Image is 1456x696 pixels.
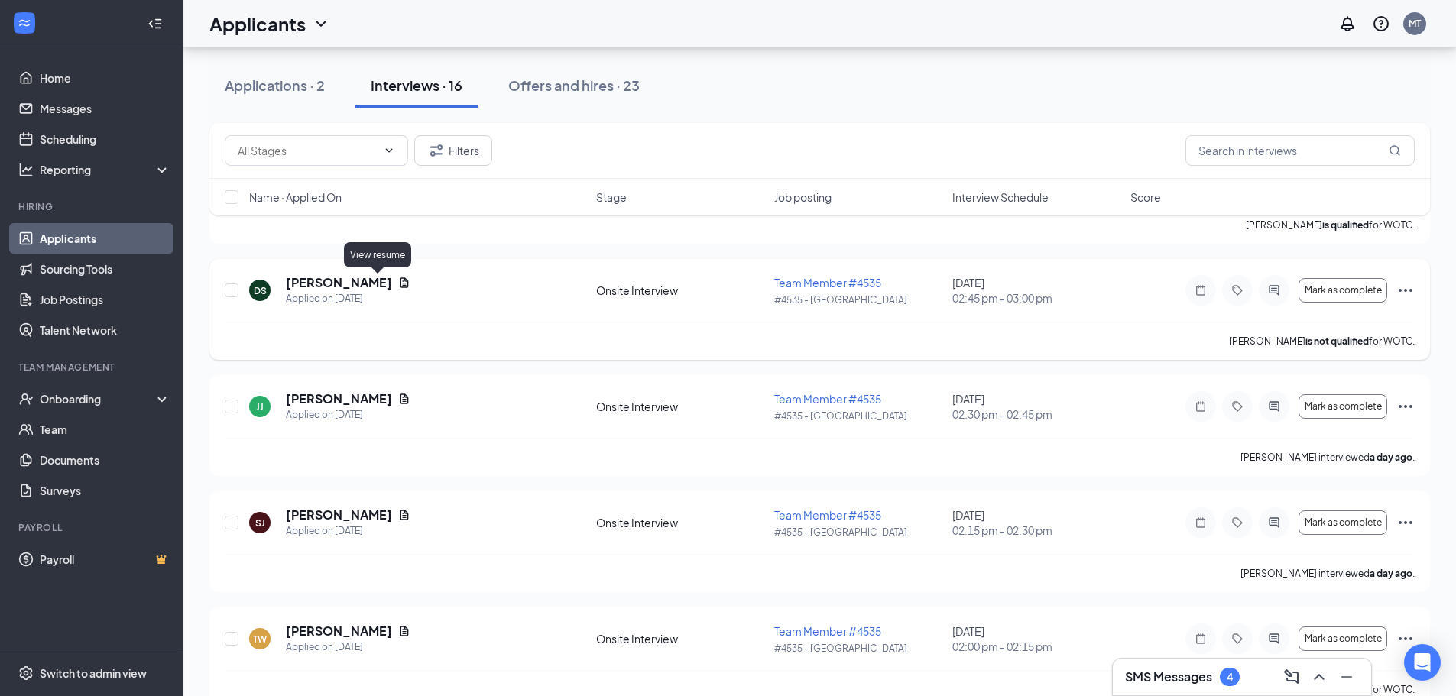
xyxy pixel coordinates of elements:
[40,124,170,154] a: Scheduling
[398,393,410,405] svg: Document
[1338,668,1356,686] svg: Minimize
[371,76,462,95] div: Interviews · 16
[253,633,267,646] div: TW
[344,242,411,267] div: View resume
[1228,284,1247,296] svg: Tag
[40,315,170,345] a: Talent Network
[18,391,34,406] svg: UserCheck
[40,93,170,124] a: Messages
[1305,285,1382,296] span: Mark as complete
[256,400,264,413] div: JJ
[40,414,170,445] a: Team
[774,624,881,638] span: Team Member #4535
[414,135,492,166] button: Filter Filters
[952,406,1121,422] span: 02:30 pm - 02:45 pm
[1265,516,1283,529] svg: ActiveChat
[1192,284,1210,296] svg: Note
[952,507,1121,538] div: [DATE]
[1265,284,1283,296] svg: ActiveChat
[18,665,34,681] svg: Settings
[148,16,163,31] svg: Collapse
[286,507,392,523] h5: [PERSON_NAME]
[18,162,34,177] svg: Analysis
[774,276,881,290] span: Team Member #4535
[249,189,342,205] span: Name · Applied On
[398,509,410,521] svg: Document
[1305,335,1369,347] b: is not qualified
[1192,633,1210,645] svg: Note
[952,523,1121,538] span: 02:15 pm - 02:30 pm
[398,277,410,289] svg: Document
[952,189,1049,205] span: Interview Schedule
[1307,665,1331,689] button: ChevronUp
[596,283,765,298] div: Onsite Interview
[427,141,446,160] svg: Filter
[1299,394,1387,419] button: Mark as complete
[18,361,167,374] div: Team Management
[1338,15,1357,33] svg: Notifications
[1404,644,1441,681] div: Open Intercom Messenger
[255,516,265,529] div: SJ
[40,665,147,681] div: Switch to admin view
[952,391,1121,422] div: [DATE]
[18,200,167,213] div: Hiring
[398,625,410,637] svg: Document
[286,523,410,539] div: Applied on [DATE]
[596,399,765,414] div: Onsite Interview
[40,391,157,406] div: Onboarding
[774,392,881,406] span: Team Member #4535
[1299,626,1387,651] button: Mark as complete
[952,623,1121,654] div: [DATE]
[1240,451,1415,464] p: [PERSON_NAME] interviewed .
[1192,516,1210,529] svg: Note
[1396,630,1415,648] svg: Ellipses
[952,275,1121,306] div: [DATE]
[1279,665,1304,689] button: ComposeMessage
[1396,281,1415,299] svg: Ellipses
[596,515,765,530] div: Onsite Interview
[40,544,170,575] a: PayrollCrown
[1305,401,1382,412] span: Mark as complete
[40,254,170,284] a: Sourcing Tools
[1305,517,1382,528] span: Mark as complete
[596,631,765,646] div: Onsite Interview
[1228,633,1247,645] svg: Tag
[1334,665,1359,689] button: Minimize
[40,284,170,315] a: Job Postings
[1185,135,1415,166] input: Search in interviews
[1409,17,1421,30] div: MT
[209,11,306,37] h1: Applicants
[40,223,170,254] a: Applicants
[1299,510,1387,535] button: Mark as complete
[774,642,943,655] p: #4535 - [GEOGRAPHIC_DATA]
[286,639,410,655] div: Applied on [DATE]
[774,410,943,422] p: #4535 - [GEOGRAPHIC_DATA]
[40,475,170,506] a: Surveys
[40,445,170,475] a: Documents
[286,274,392,291] h5: [PERSON_NAME]
[1240,567,1415,580] p: [PERSON_NAME] interviewed .
[596,189,627,205] span: Stage
[774,526,943,539] p: #4535 - [GEOGRAPHIC_DATA]
[286,623,392,639] h5: [PERSON_NAME]
[1228,516,1247,529] svg: Tag
[1389,144,1401,157] svg: MagnifyingGlass
[508,76,640,95] div: Offers and hires · 23
[18,521,167,534] div: Payroll
[254,284,267,297] div: DS
[286,407,410,422] div: Applied on [DATE]
[383,144,395,157] svg: ChevronDown
[774,508,881,522] span: Team Member #4535
[1283,668,1301,686] svg: ComposeMessage
[40,63,170,93] a: Home
[238,142,377,159] input: All Stages
[1229,335,1415,348] p: [PERSON_NAME] for WOTC.
[1228,400,1247,413] svg: Tag
[1310,668,1328,686] svg: ChevronUp
[1265,400,1283,413] svg: ActiveChat
[774,189,832,205] span: Job posting
[1305,633,1382,644] span: Mark as complete
[1299,278,1387,303] button: Mark as complete
[1192,400,1210,413] svg: Note
[952,639,1121,654] span: 02:00 pm - 02:15 pm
